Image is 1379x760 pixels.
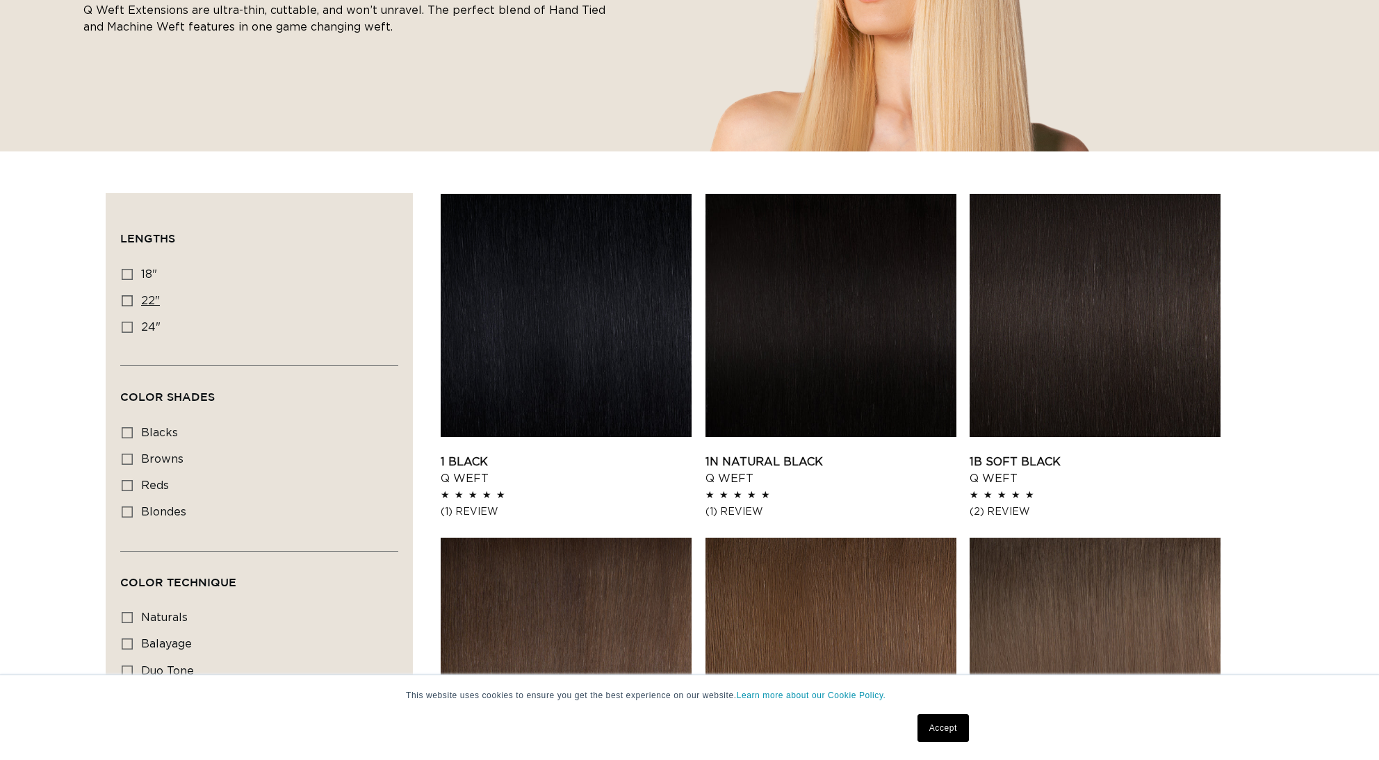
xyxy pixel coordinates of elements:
[737,691,886,700] a: Learn more about our Cookie Policy.
[120,366,398,416] summary: Color Shades (0 selected)
[141,427,178,438] span: blacks
[441,454,692,487] a: 1 Black Q Weft
[141,666,194,677] span: duo tone
[141,295,160,306] span: 22"
[141,612,188,623] span: naturals
[406,689,973,702] p: This website uses cookies to ensure you get the best experience on our website.
[83,2,612,35] p: Q Weft Extensions are ultra-thin, cuttable, and won’t unravel. The perfect blend of Hand Tied and...
[120,576,236,588] span: Color Technique
[141,506,186,518] span: blondes
[120,232,175,245] span: Lengths
[141,638,192,650] span: balayage
[141,454,183,465] span: browns
[120,208,398,258] summary: Lengths (0 selected)
[917,714,969,742] a: Accept
[970,454,1221,487] a: 1B Soft Black Q Weft
[141,269,157,280] span: 18"
[141,480,169,491] span: reds
[120,390,215,403] span: Color Shades
[141,322,161,333] span: 24"
[120,552,398,602] summary: Color Technique (0 selected)
[705,454,956,487] a: 1N Natural Black Q Weft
